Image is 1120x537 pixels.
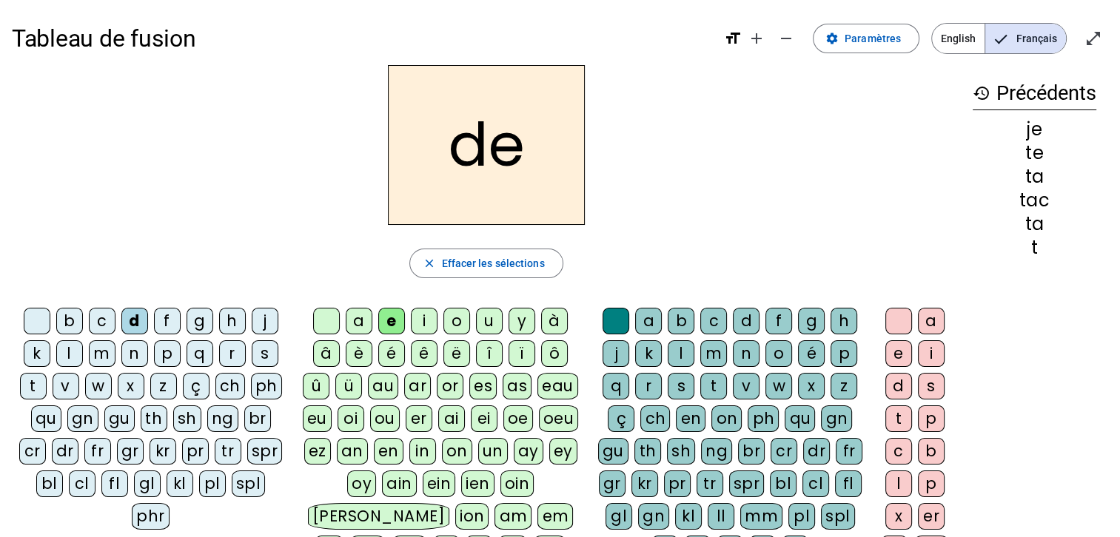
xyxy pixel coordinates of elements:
div: or [437,373,463,399]
div: s [668,373,694,399]
div: s [918,373,945,399]
div: fl [835,470,862,497]
div: ë [443,340,470,367]
div: j [603,340,629,367]
div: on [711,405,742,432]
div: ei [471,405,497,432]
div: dr [803,438,830,465]
div: ç [608,405,634,432]
div: c [700,308,727,334]
div: tr [697,470,723,497]
div: ay [514,438,543,465]
div: pr [182,438,209,465]
div: î [476,340,503,367]
div: z [150,373,177,399]
div: m [89,340,115,367]
div: fr [84,438,111,465]
div: ta [973,215,1096,233]
div: b [56,308,83,334]
div: gl [606,503,632,530]
div: gn [821,405,852,432]
div: gr [599,470,626,497]
div: oeu [539,405,579,432]
div: spr [729,470,765,497]
div: bl [36,470,63,497]
div: d [885,373,912,399]
div: oe [503,405,533,432]
div: sh [173,405,201,432]
div: ê [411,340,437,367]
div: phr [132,503,170,530]
div: û [303,373,329,399]
div: pl [199,470,226,497]
div: ô [541,340,568,367]
span: English [932,24,985,53]
button: Entrer en plein écran [1079,24,1108,53]
div: b [668,308,694,334]
div: k [635,340,662,367]
div: g [187,308,213,334]
div: é [798,340,825,367]
div: er [918,503,945,530]
div: oy [347,470,376,497]
div: p [918,405,945,432]
div: en [676,405,705,432]
div: kr [631,470,658,497]
div: kr [150,438,176,465]
div: on [442,438,472,465]
div: ng [701,438,732,465]
div: h [831,308,857,334]
div: n [121,340,148,367]
div: ar [404,373,431,399]
div: k [24,340,50,367]
div: ou [370,405,400,432]
div: ü [335,373,362,399]
div: t [885,405,912,432]
div: es [469,373,497,399]
div: l [885,470,912,497]
div: i [411,308,437,334]
div: gn [638,503,669,530]
mat-icon: remove [777,30,795,47]
div: t [700,373,727,399]
div: qu [31,405,61,432]
h3: Précédents [973,77,1096,110]
div: a [918,308,945,334]
mat-icon: open_in_full [1084,30,1102,47]
div: r [219,340,246,367]
div: ta [973,168,1096,186]
div: ll [708,503,734,530]
mat-icon: format_size [724,30,742,47]
div: e [378,308,405,334]
div: gl [134,470,161,497]
div: tr [215,438,241,465]
div: fr [836,438,862,465]
div: un [478,438,508,465]
div: bl [770,470,797,497]
div: l [668,340,694,367]
div: x [798,373,825,399]
div: tac [973,192,1096,209]
div: â [313,340,340,367]
div: o [443,308,470,334]
div: ien [461,470,494,497]
div: cr [771,438,797,465]
div: ion [455,503,489,530]
div: eau [537,373,578,399]
div: cl [802,470,829,497]
div: w [765,373,792,399]
div: am [494,503,532,530]
div: oi [338,405,364,432]
div: f [765,308,792,334]
div: ch [215,373,245,399]
div: j [252,308,278,334]
div: r [635,373,662,399]
mat-button-toggle-group: Language selection [931,23,1067,54]
div: pr [664,470,691,497]
div: spl [821,503,855,530]
div: p [154,340,181,367]
mat-icon: add [748,30,765,47]
div: m [700,340,727,367]
div: g [798,308,825,334]
div: ç [183,373,209,399]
